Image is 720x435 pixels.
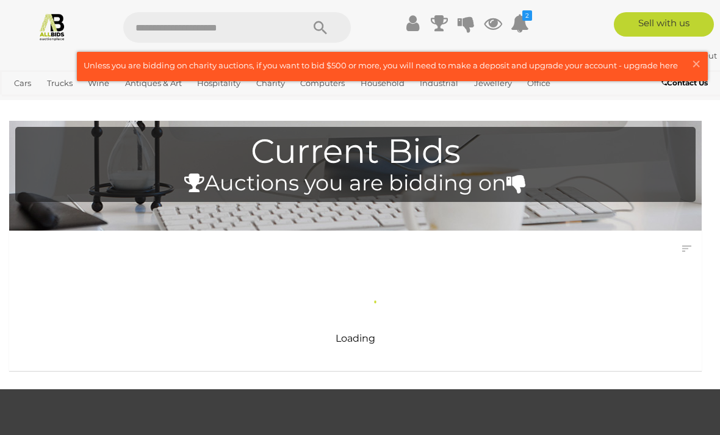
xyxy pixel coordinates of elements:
[9,73,36,93] a: Cars
[614,12,714,37] a: Sell with us
[522,10,532,21] i: 2
[83,73,114,93] a: Wine
[21,133,689,170] h1: Current Bids
[290,12,351,43] button: Search
[469,73,517,93] a: Jewellery
[691,52,702,76] span: ×
[336,333,375,344] span: Loading
[21,171,689,195] h4: Auctions you are bidding on
[624,51,677,60] a: PatGlocko
[511,12,529,34] a: 2
[682,51,717,60] a: Sign Out
[522,73,555,93] a: Office
[624,51,675,60] strong: PatGlocko
[251,73,290,93] a: Charity
[38,12,67,41] img: Allbids.com.au
[42,73,77,93] a: Trucks
[295,73,350,93] a: Computers
[415,73,463,93] a: Industrial
[9,93,44,113] a: Sports
[661,78,708,87] b: Contact Us
[356,73,409,93] a: Household
[661,76,711,90] a: Contact Us
[192,73,245,93] a: Hospitality
[50,93,146,113] a: [GEOGRAPHIC_DATA]
[120,73,187,93] a: Antiques & Art
[677,51,680,60] span: |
